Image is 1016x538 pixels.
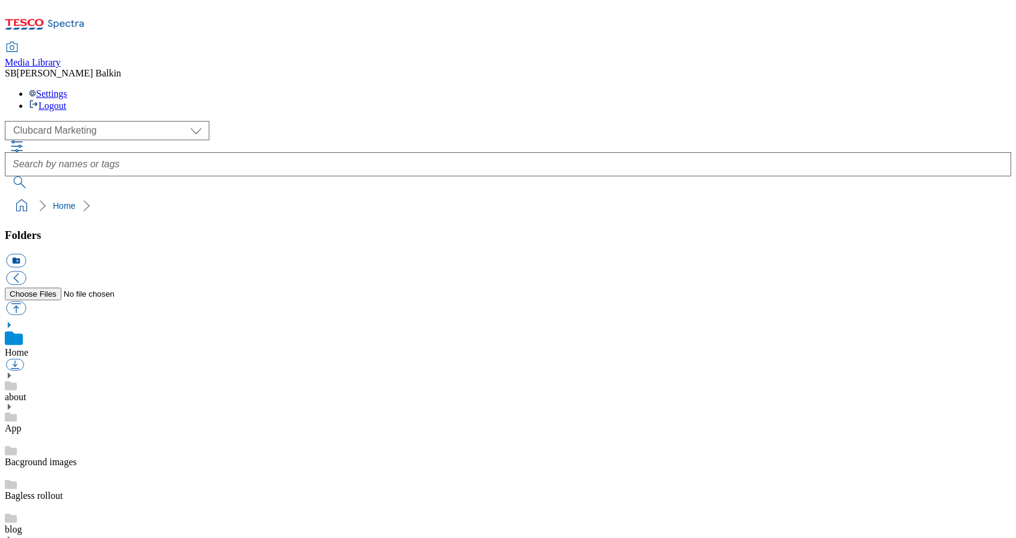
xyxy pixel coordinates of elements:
[17,68,122,78] span: [PERSON_NAME] Balkin
[5,423,22,433] a: App
[29,88,67,99] a: Settings
[5,152,1011,176] input: Search by names or tags
[5,43,61,68] a: Media Library
[5,347,28,357] a: Home
[5,194,1011,217] nav: breadcrumb
[5,57,61,67] span: Media Library
[29,100,66,111] a: Logout
[12,196,31,215] a: home
[5,392,26,402] a: about
[5,524,22,534] a: blog
[5,68,17,78] span: SB
[5,229,1011,242] h3: Folders
[5,457,77,467] a: Bacground images
[53,201,75,211] a: Home
[5,490,63,501] a: Bagless rollout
